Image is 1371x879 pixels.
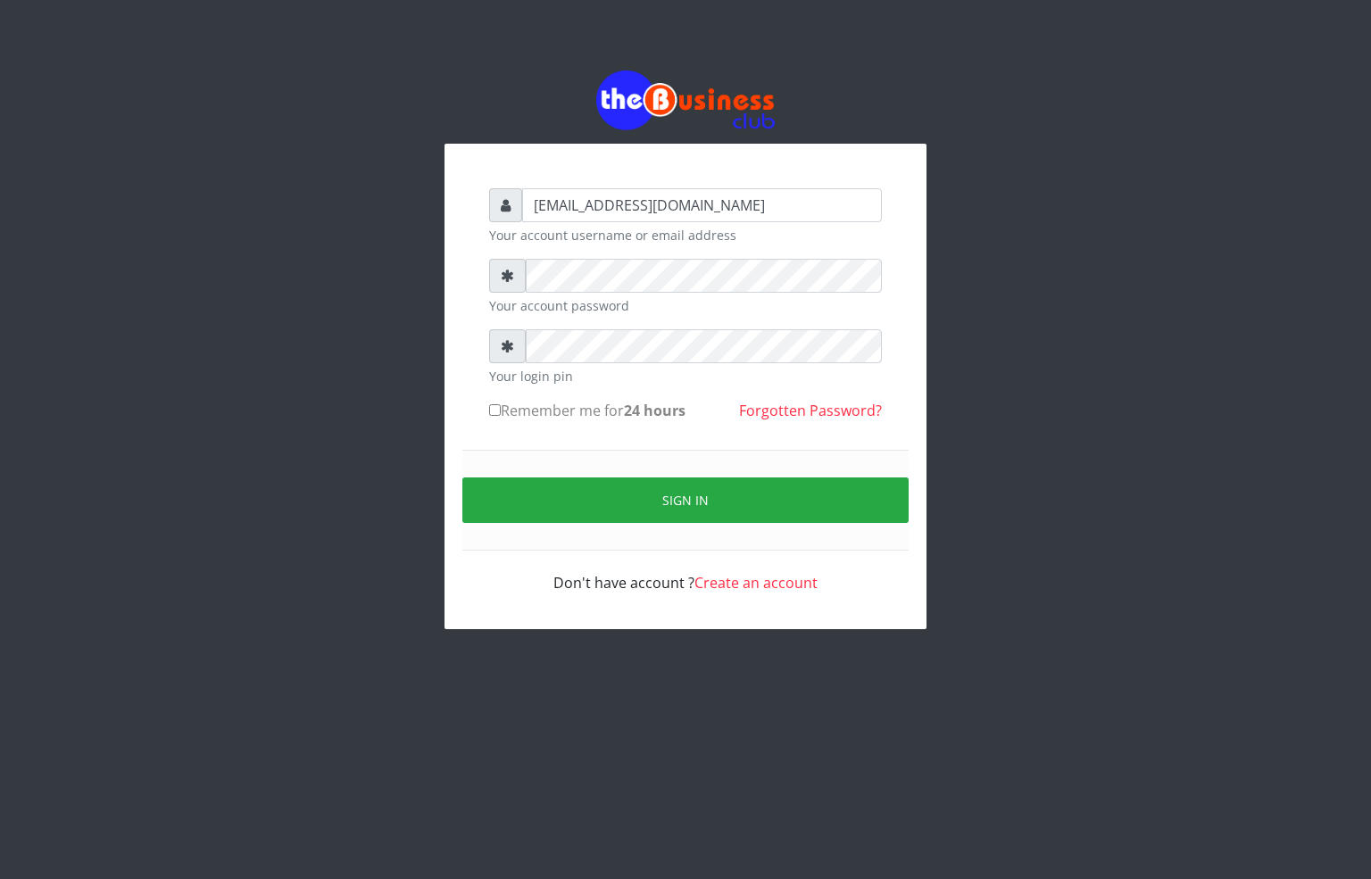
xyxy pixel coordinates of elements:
[694,573,818,593] a: Create an account
[739,401,882,420] a: Forgotten Password?
[489,400,685,421] label: Remember me for
[522,188,882,222] input: Username or email address
[489,296,882,315] small: Your account password
[489,404,501,416] input: Remember me for24 hours
[489,367,882,386] small: Your login pin
[462,477,909,523] button: Sign in
[624,401,685,420] b: 24 hours
[489,226,882,245] small: Your account username or email address
[489,551,882,593] div: Don't have account ?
